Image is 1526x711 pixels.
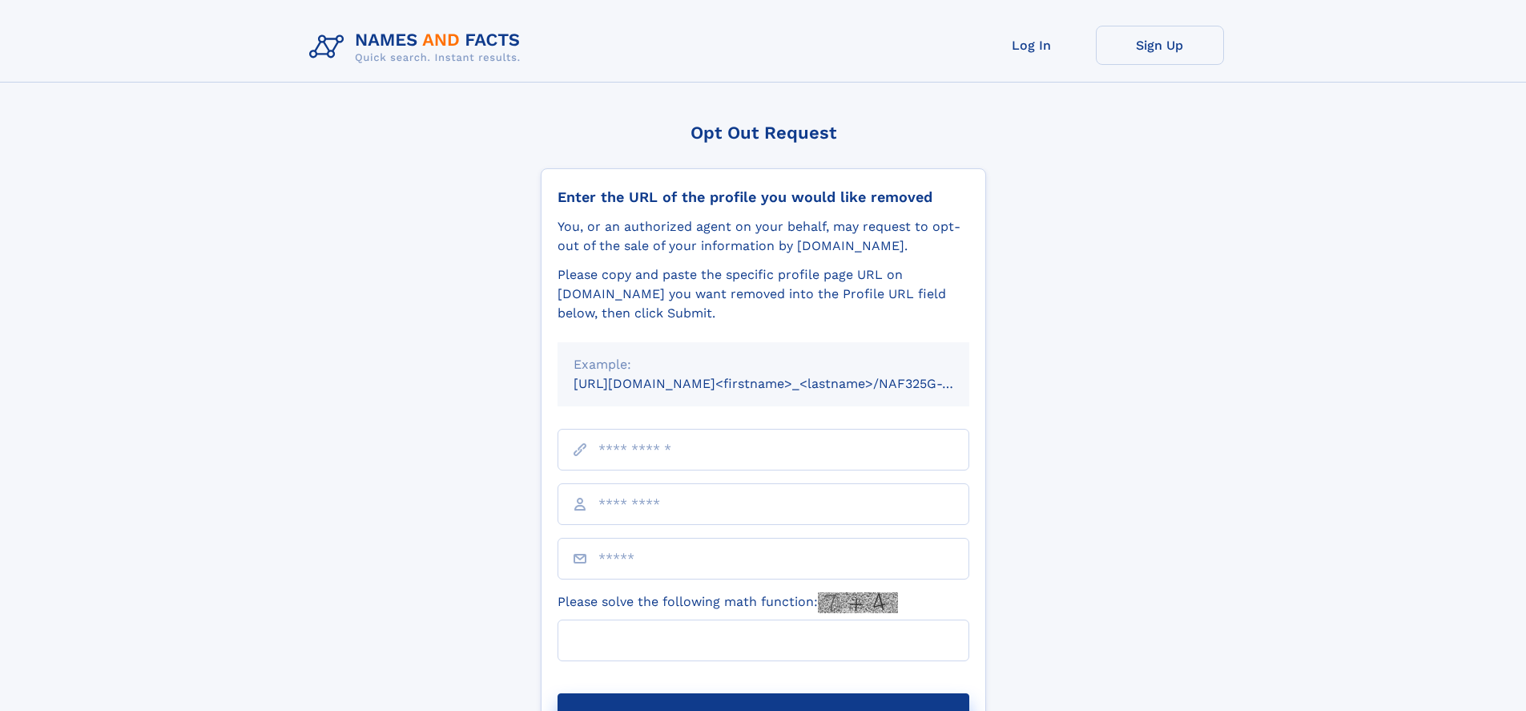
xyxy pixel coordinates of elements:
[1096,26,1224,65] a: Sign Up
[558,217,969,256] div: You, or an authorized agent on your behalf, may request to opt-out of the sale of your informatio...
[574,355,953,374] div: Example:
[558,188,969,206] div: Enter the URL of the profile you would like removed
[558,265,969,323] div: Please copy and paste the specific profile page URL on [DOMAIN_NAME] you want removed into the Pr...
[968,26,1096,65] a: Log In
[303,26,533,69] img: Logo Names and Facts
[574,376,1000,391] small: [URL][DOMAIN_NAME]<firstname>_<lastname>/NAF325G-xxxxxxxx
[541,123,986,143] div: Opt Out Request
[558,592,898,613] label: Please solve the following math function:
